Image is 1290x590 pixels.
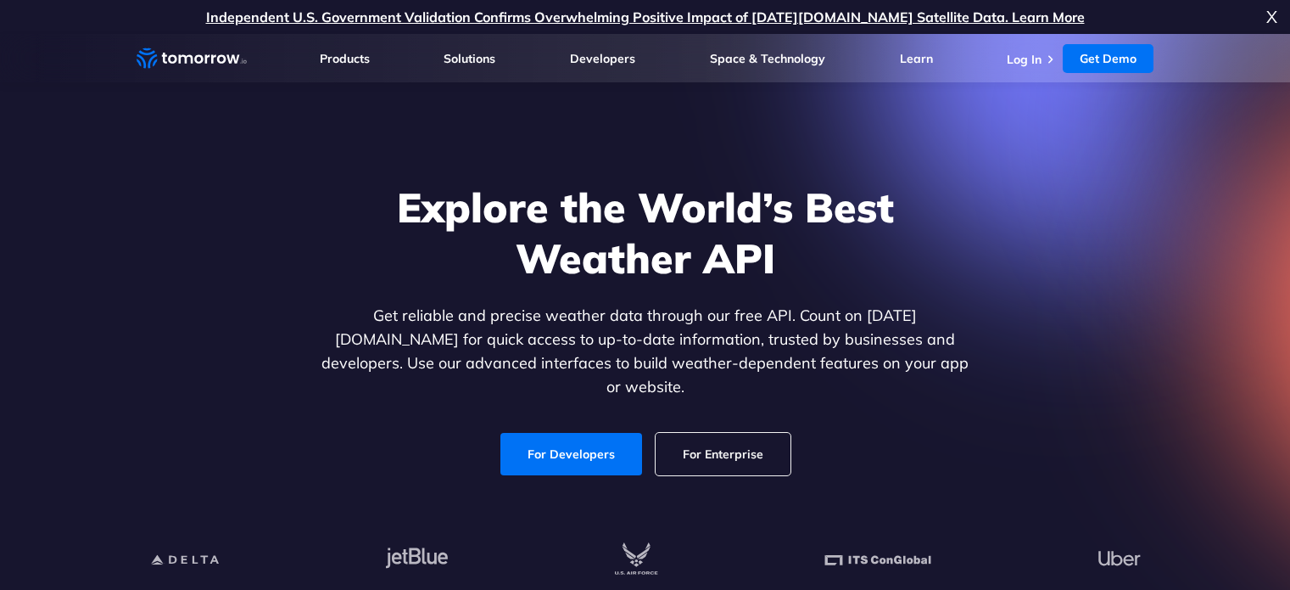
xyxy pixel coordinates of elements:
a: Home link [137,46,247,71]
a: For Enterprise [656,433,790,475]
a: Learn [900,51,933,66]
a: Developers [570,51,635,66]
a: Products [320,51,370,66]
a: Get Demo [1063,44,1153,73]
a: Solutions [444,51,495,66]
a: Space & Technology [710,51,825,66]
a: Log In [1007,52,1041,67]
a: Independent U.S. Government Validation Confirms Overwhelming Positive Impact of [DATE][DOMAIN_NAM... [206,8,1085,25]
h1: Explore the World’s Best Weather API [318,182,973,284]
a: For Developers [500,433,642,475]
p: Get reliable and precise weather data through our free API. Count on [DATE][DOMAIN_NAME] for quic... [318,304,973,399]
